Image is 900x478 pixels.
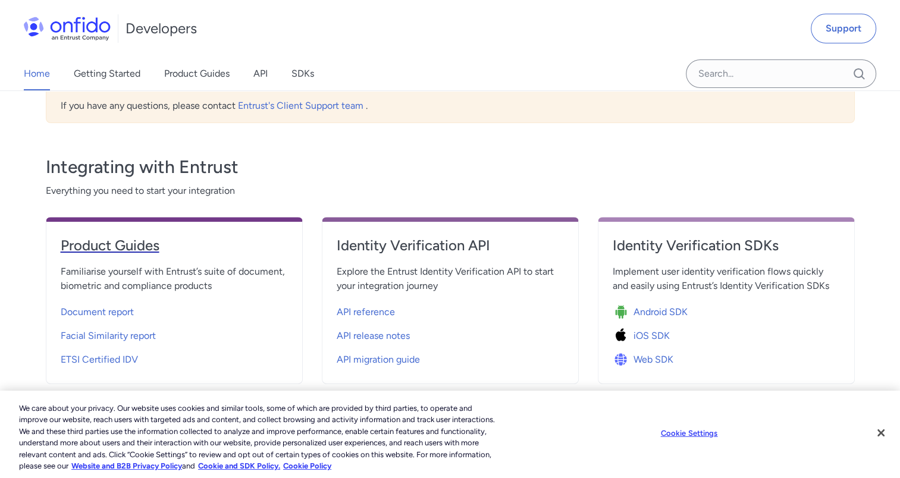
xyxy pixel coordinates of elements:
[337,236,564,265] a: Identity Verification API
[613,351,634,368] img: Icon Web SDK
[613,328,634,344] img: Icon iOS SDK
[613,322,840,345] a: Icon iOS SDKiOS SDK
[613,265,840,293] span: Implement user identity verification flows quickly and easily using Entrust’s Identity Verificati...
[686,59,876,88] input: Onfido search input field
[46,155,855,179] h3: Integrating with Entrust
[613,236,840,265] a: Identity Verification SDKs
[337,305,395,319] span: API reference
[61,236,288,265] a: Product Guides
[337,236,564,255] h4: Identity Verification API
[253,57,268,90] a: API
[74,57,140,90] a: Getting Started
[61,265,288,293] span: Familiarise yourself with Entrust’s suite of document, biometric and compliance products
[24,17,111,40] img: Onfido Logo
[652,422,726,445] button: Cookie Settings
[613,304,634,320] img: Icon Android SDK
[337,353,420,367] span: API migration guide
[868,420,894,446] button: Close
[337,322,564,345] a: API release notes
[61,329,156,343] span: Facial Similarity report
[337,329,410,343] span: API release notes
[71,461,182,470] a: More information about our cookie policy., opens in a new tab
[238,100,366,111] a: Entrust's Client Support team
[634,353,673,367] span: Web SDK
[61,345,288,369] a: ETSI Certified IDV
[24,57,50,90] a: Home
[61,353,138,367] span: ETSI Certified IDV
[613,298,840,322] a: Icon Android SDKAndroid SDK
[811,14,876,43] a: Support
[291,57,314,90] a: SDKs
[61,322,288,345] a: Facial Similarity report
[19,402,495,472] div: We care about your privacy. Our website uses cookies and similar tools, some of which are provide...
[61,236,288,255] h4: Product Guides
[337,345,564,369] a: API migration guide
[164,57,230,90] a: Product Guides
[198,461,280,470] a: Cookie and SDK Policy.
[46,184,855,198] span: Everything you need to start your integration
[634,305,688,319] span: Android SDK
[613,236,840,255] h4: Identity Verification SDKs
[337,265,564,293] span: Explore the Entrust Identity Verification API to start your integration journey
[61,298,288,322] a: Document report
[61,305,134,319] span: Document report
[613,345,840,369] a: Icon Web SDKWeb SDK
[283,461,331,470] a: Cookie Policy
[126,19,197,38] h1: Developers
[634,329,670,343] span: iOS SDK
[337,298,564,322] a: API reference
